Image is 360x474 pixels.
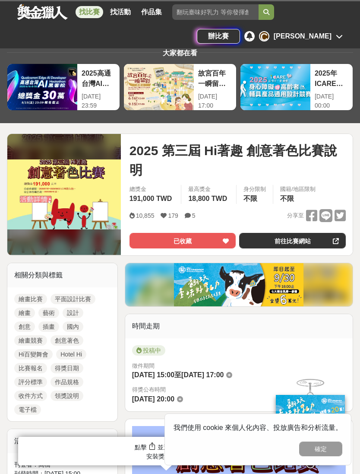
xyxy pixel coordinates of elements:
[132,363,155,369] span: 徵件期間
[56,349,86,359] a: Hotel Hi
[280,185,316,194] div: 國籍/地區限制
[14,391,47,401] a: 收件方式
[7,429,117,453] div: 活動刊登資訊
[168,212,178,219] span: 179
[14,308,35,318] a: 繪畫
[14,349,53,359] a: Hi百變舞會
[51,294,95,304] a: 平面設計比賽
[240,64,353,111] a: 2025年ICARE身心障礙與高齡者輔具產品通用設計競賽[DATE] 00:00
[38,321,59,332] a: 插畫
[274,31,332,41] div: [PERSON_NAME]
[243,195,257,202] span: 不限
[198,92,232,110] div: [DATE] 17:00
[132,395,174,403] span: [DATE] 20:00
[132,345,165,356] span: 投稿中
[198,68,232,88] div: 故宮百年 一瞬留影【尋寶記】
[63,321,83,332] a: 國內
[239,233,346,248] a: 前往比賽網站
[243,185,266,194] div: 身分限制
[129,233,236,248] button: 已收藏
[174,371,181,379] span: 至
[14,377,47,387] a: 評分標準
[259,31,269,41] div: C
[14,460,111,469] div: 刊登者： 高橋
[129,141,346,180] span: 2025 第三屆 Hi著趣 創意著色比賽說明
[146,453,207,460] span: 安裝獎金獵人至主畫面
[82,68,115,88] div: 2025高通台灣AI黑客松
[188,185,229,194] span: 最高獎金
[172,4,259,20] input: 翻玩臺味好乳力 等你發揮創意！
[135,444,147,451] span: 點擊
[136,212,155,219] span: 10,855
[14,335,47,346] a: 繪畫競賽
[132,371,174,379] span: [DATE] 15:00
[181,371,224,379] span: [DATE] 17:00
[158,444,218,451] span: 並選擇「加入主畫面」
[51,335,83,346] a: 創意著色
[51,377,83,387] a: 作品規格
[197,29,240,44] a: 辦比賽
[14,363,47,373] a: 比賽報名
[287,209,304,222] span: 分享至
[76,6,103,18] a: 找比賽
[14,294,47,304] a: 繪畫比賽
[7,159,121,229] img: Cover Image
[129,195,172,202] span: 191,000 TWD
[63,308,83,318] a: 設計
[82,92,115,110] div: [DATE] 23:59
[315,92,348,110] div: [DATE] 00:00
[107,6,134,18] a: 找活動
[132,385,346,394] span: 得獎公布時間
[125,314,353,338] div: 時間走期
[174,263,303,306] img: fa09d9ae-94aa-4536-9352-67357bc4fb01.jpg
[123,64,237,111] a: 故宮百年 一瞬留影【尋寶記】[DATE] 17:00
[138,6,165,18] a: 作品集
[188,195,227,202] span: 18,800 TWD
[147,441,158,452] img: Share Icon
[161,49,199,57] span: 大家都在看
[14,321,35,332] a: 創意
[174,424,342,431] span: 我們使用 cookie 來個人化內容、投放廣告和分析流量。
[280,195,294,202] span: 不限
[51,391,83,401] a: 領獎說明
[7,263,117,287] div: 相關分類與標籤
[51,363,83,373] a: 得獎日期
[7,64,120,111] a: 2025高通台灣AI黑客松[DATE] 23:59
[14,404,41,415] a: 電子檔
[276,395,345,452] img: ff197300-f8ee-455f-a0ae-06a3645bc375.jpg
[315,68,348,88] div: 2025年ICARE身心障礙與高齡者輔具產品通用設計競賽
[38,308,59,318] a: 藝術
[192,212,196,219] span: 5
[299,442,342,456] button: 確定
[129,185,174,194] span: 總獎金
